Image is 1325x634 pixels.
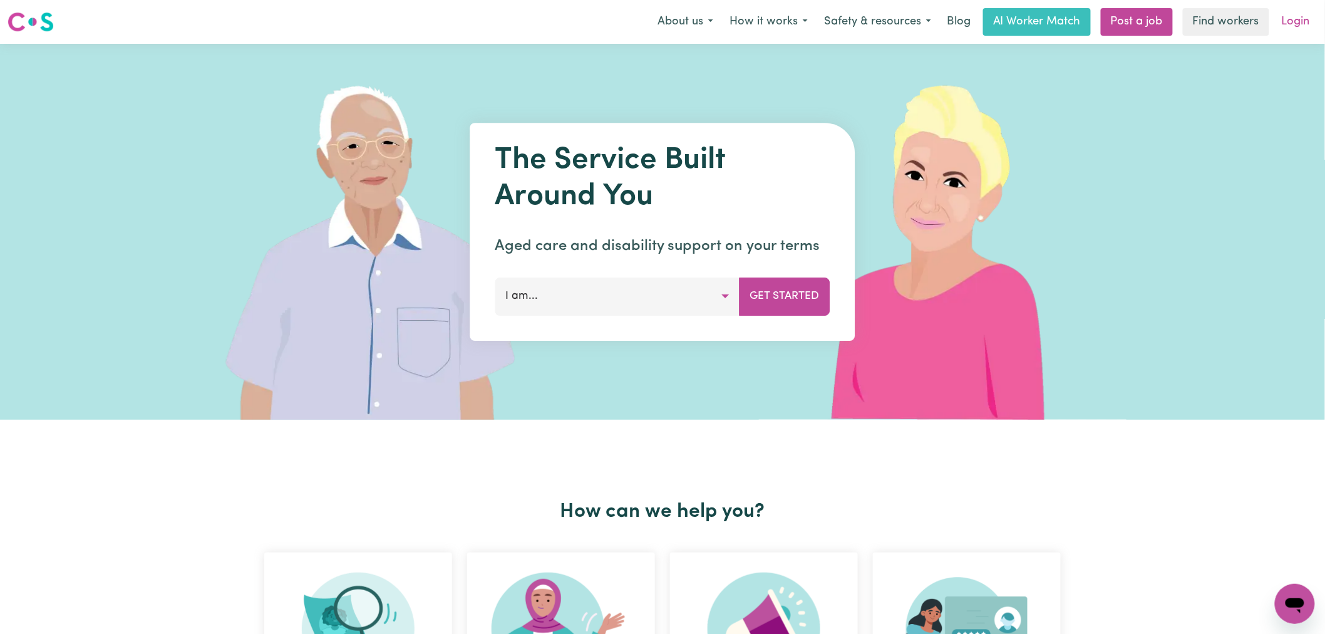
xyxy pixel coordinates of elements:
a: Post a job [1101,8,1173,36]
a: Login [1274,8,1317,36]
h2: How can we help you? [257,500,1068,524]
button: How it works [721,9,816,35]
a: Blog [939,8,978,36]
button: Get Started [740,278,830,315]
iframe: Button to launch messaging window [1275,584,1315,624]
button: I am... [495,278,740,315]
button: About us [649,9,721,35]
a: Careseekers logo [8,8,54,36]
a: Find workers [1183,8,1269,36]
img: Careseekers logo [8,11,54,33]
p: Aged care and disability support on your terms [495,235,830,257]
a: AI Worker Match [983,8,1091,36]
button: Safety & resources [816,9,939,35]
h1: The Service Built Around You [495,143,830,215]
